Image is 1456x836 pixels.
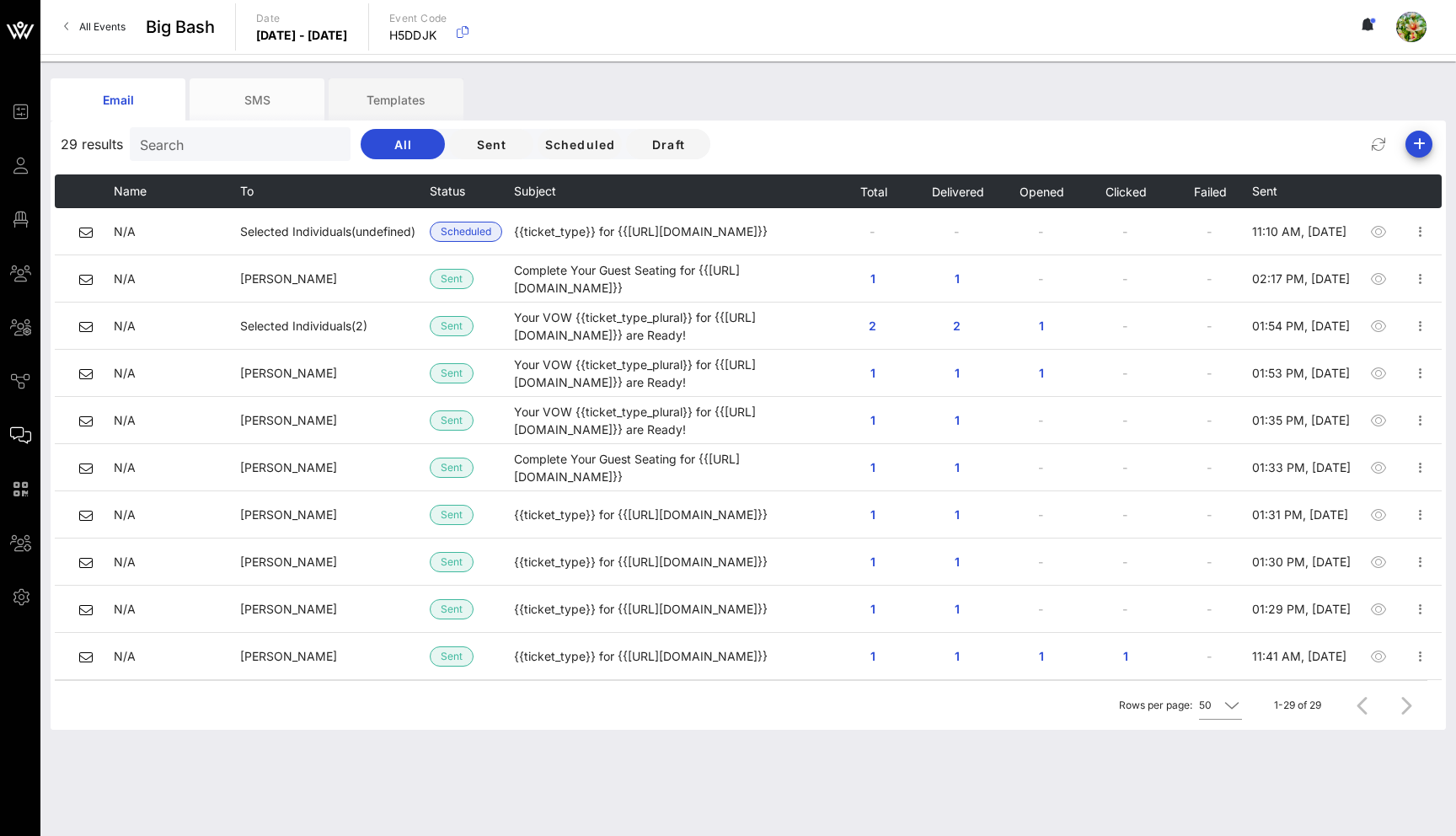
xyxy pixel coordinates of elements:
span: 02:17 PM, [DATE] [1252,271,1350,286]
span: 11:10 AM, [DATE] [1252,224,1346,238]
span: Failed [1193,185,1227,199]
div: 1-29 of 29 [1274,698,1321,713]
span: 1 [944,649,971,663]
button: 1 [846,594,900,624]
th: Name [114,174,240,208]
th: Subject [514,174,831,208]
span: 1 [1028,649,1055,663]
span: 01:29 PM, [DATE] [1252,602,1351,616]
span: Status [430,184,465,198]
span: Delivered [930,185,983,199]
button: 1 [846,453,900,483]
span: 2 [859,319,886,333]
button: 1 [1014,641,1068,672]
span: N/A [114,413,136,427]
i: email [79,226,93,239]
td: {{ticket_type}} for {{[URL][DOMAIN_NAME]}} [514,539,831,586]
button: 1 [930,641,984,672]
span: Sent [1252,184,1277,198]
span: 1 [1028,366,1055,380]
p: Event Code [389,10,447,27]
i: email [79,556,93,570]
i: email [79,651,93,664]
span: 1 [1112,649,1139,663]
button: Draft [626,129,710,159]
td: {{ticket_type}} for {{[URL][DOMAIN_NAME]}} [514,208,831,255]
span: 01:30 PM, [DATE] [1252,555,1351,569]
i: email [79,367,93,381]
td: Your VOW {{ticket_type_plural}} for {{[URL][DOMAIN_NAME]}} are Ready! [514,397,831,444]
span: [PERSON_NAME] [240,555,337,569]
button: 1 [1099,641,1153,672]
i: email [79,603,93,617]
span: Opened [1019,185,1064,199]
button: 1 [846,500,900,530]
span: 1 [859,271,886,286]
th: Total [831,174,915,208]
td: Complete Your Guest Seating for {{[URL][DOMAIN_NAME]}} [514,255,831,303]
div: SMS [190,78,324,121]
span: [PERSON_NAME] [240,366,337,380]
span: 01:53 PM, [DATE] [1252,366,1350,380]
span: N/A [114,271,136,286]
span: [PERSON_NAME] [240,271,337,286]
span: 1 [944,555,971,569]
button: All [361,129,445,159]
i: email [79,273,93,287]
div: Templates [329,78,463,121]
span: Name [114,184,147,198]
span: [PERSON_NAME] [240,602,337,616]
th: Failed [1168,174,1252,208]
span: 1 [859,413,886,427]
span: [PERSON_NAME] [240,649,337,663]
span: Selected Individuals(2) [240,319,367,333]
span: Sent [441,458,463,477]
i: email [79,509,93,522]
span: Sent [441,317,463,335]
span: N/A [114,555,136,569]
button: 2 [930,311,984,341]
span: N/A [114,460,136,474]
button: 1 [930,358,984,389]
span: 1 [859,602,886,616]
button: 2 [846,311,900,341]
span: 01:31 PM, [DATE] [1252,507,1348,522]
span: 1 [944,271,971,286]
th: Delivered [915,174,999,208]
button: Total [859,174,886,208]
p: [DATE] - [DATE] [256,27,348,44]
span: Sent [441,600,463,619]
span: Sent [441,270,463,288]
span: 1 [944,602,971,616]
span: Scheduled [441,222,491,241]
th: Sent [1252,174,1357,208]
td: {{ticket_type}} for {{[URL][DOMAIN_NAME]}} [514,633,831,680]
a: All Events [54,13,136,40]
span: Selected Individuals(undefined) [240,224,415,238]
p: Date [256,10,348,27]
span: N/A [114,366,136,380]
span: N/A [114,602,136,616]
span: Draft [640,137,697,152]
span: 01:33 PM, [DATE] [1252,460,1351,474]
span: Clicked [1105,185,1147,199]
button: 1 [1014,358,1068,389]
button: 1 [930,453,984,483]
span: All Events [79,20,126,33]
div: 50Rows per page: [1199,692,1242,719]
button: 1 [930,405,984,436]
span: Sent [441,364,463,383]
span: N/A [114,224,136,238]
span: 1 [1028,319,1055,333]
th: Status [430,174,514,208]
span: 1 [859,366,886,380]
th: To [240,174,430,208]
i: email [79,320,93,334]
button: 1 [846,547,900,577]
span: 2 [944,319,971,333]
button: Opened [1019,174,1064,208]
span: N/A [114,507,136,522]
span: Big Bash [146,14,215,40]
button: Failed [1193,174,1227,208]
button: 1 [930,594,984,624]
